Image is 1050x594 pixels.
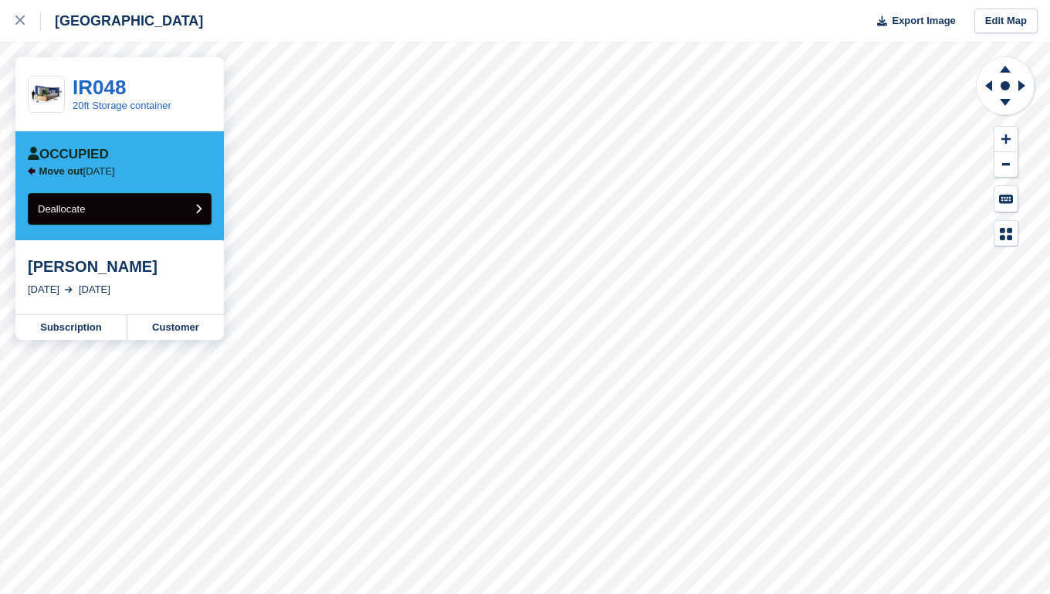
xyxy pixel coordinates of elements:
span: Move out [39,165,83,177]
span: Deallocate [38,203,85,215]
button: Zoom Out [994,152,1018,178]
a: Edit Map [974,8,1038,34]
img: arrow-right-light-icn-cde0832a797a2874e46488d9cf13f60e5c3a73dbe684e267c42b8395dfbc2abf.svg [65,287,73,293]
span: Export Image [892,13,955,29]
button: Zoom In [994,127,1018,152]
a: IR048 [73,76,126,99]
button: Keyboard Shortcuts [994,186,1018,212]
button: Export Image [868,8,956,34]
div: Occupied [28,147,109,162]
button: Map Legend [994,221,1018,246]
img: arrow-left-icn-90495f2de72eb5bd0bd1c3c35deca35cc13f817d75bef06ecd7c0b315636ce7e.svg [28,167,36,175]
div: [PERSON_NAME] [28,257,212,276]
a: Subscription [15,315,127,340]
img: 20-ft-container%20(1).jpg [29,81,64,108]
p: [DATE] [39,165,115,178]
a: 20ft Storage container [73,100,171,111]
div: [GEOGRAPHIC_DATA] [41,12,203,30]
div: [DATE] [79,282,110,297]
a: Customer [127,315,224,340]
div: [DATE] [28,282,59,297]
button: Deallocate [28,193,212,225]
